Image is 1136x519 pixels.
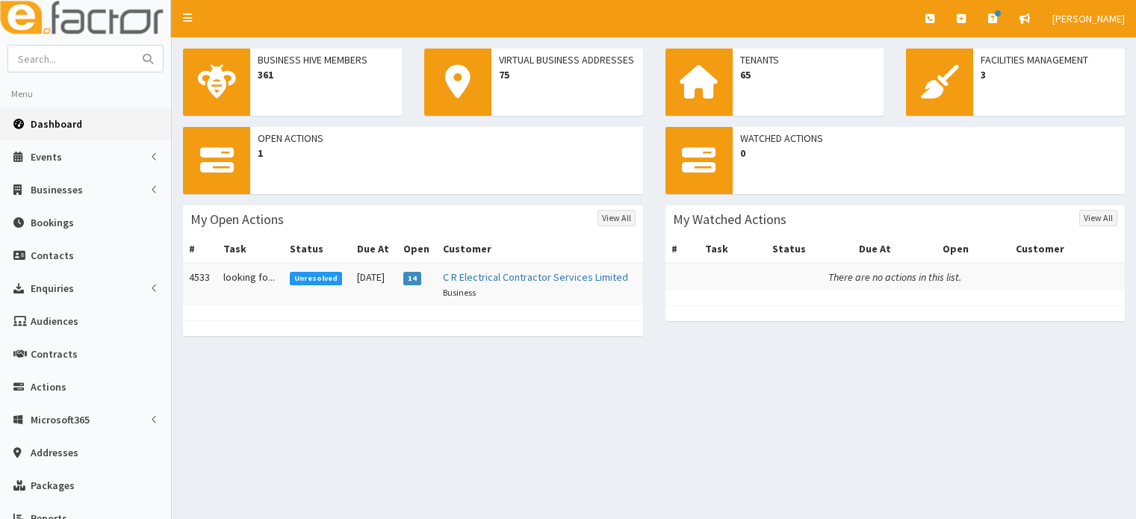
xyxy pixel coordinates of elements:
span: 3 [981,67,1117,82]
span: Dashboard [31,117,82,131]
span: Microsoft365 [31,413,90,426]
td: [DATE] [351,263,397,305]
span: Audiences [31,314,78,328]
th: Task [217,235,284,263]
span: 1 [258,146,636,161]
th: # [665,235,700,263]
span: 75 [499,67,636,82]
span: Business Hive Members [258,52,394,67]
span: Tenants [740,52,877,67]
th: Due At [351,235,397,263]
td: looking fo... [217,263,284,305]
td: 4533 [183,263,217,305]
h3: My Watched Actions [673,213,786,226]
th: Due At [853,235,937,263]
span: Packages [31,479,75,492]
span: Bookings [31,216,74,229]
a: View All [1079,210,1117,226]
span: Events [31,150,62,164]
span: [PERSON_NAME] [1052,12,1125,25]
span: 0 [740,146,1118,161]
span: 361 [258,67,394,82]
h3: My Open Actions [190,213,284,226]
i: There are no actions in this list. [828,270,961,284]
small: Business [443,287,476,298]
a: C R Electrical Contractor Services Limited [443,270,628,284]
th: Customer [1010,235,1125,263]
span: 14 [403,272,422,285]
th: Status [284,235,351,263]
span: Contracts [31,347,78,361]
span: Addresses [31,446,78,459]
th: Task [699,235,766,263]
span: 65 [740,67,877,82]
a: View All [598,210,636,226]
th: Open [937,235,1009,263]
span: Virtual Business Addresses [499,52,636,67]
span: Actions [31,380,66,394]
th: Customer [437,235,643,263]
th: Status [766,235,853,263]
th: Open [397,235,437,263]
span: Facilities Management [981,52,1117,67]
span: Enquiries [31,282,74,295]
span: Unresolved [290,272,343,285]
span: Businesses [31,183,83,196]
span: Open Actions [258,131,636,146]
input: Search... [8,46,134,72]
span: Contacts [31,249,74,262]
th: # [183,235,217,263]
span: Watched Actions [740,131,1118,146]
